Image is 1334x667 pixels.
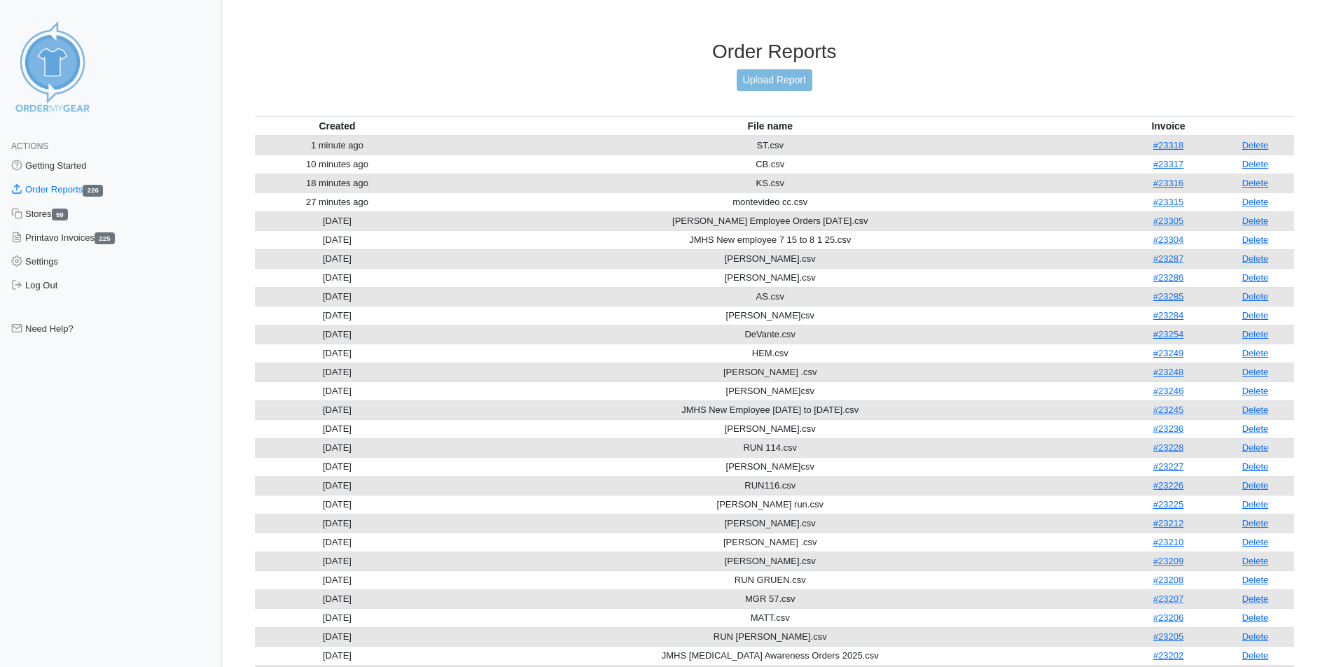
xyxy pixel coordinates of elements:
[419,306,1120,325] td: [PERSON_NAME]csv
[419,589,1120,608] td: MGR 57.csv
[1242,594,1269,604] a: Delete
[255,627,420,646] td: [DATE]
[419,438,1120,457] td: RUN 114.csv
[1242,556,1269,566] a: Delete
[419,495,1120,514] td: [PERSON_NAME] run.csv
[419,287,1120,306] td: AS.csv
[255,306,420,325] td: [DATE]
[1153,197,1183,207] a: #23315
[419,514,1120,533] td: [PERSON_NAME].csv
[1242,234,1269,245] a: Delete
[1153,386,1183,396] a: #23246
[419,174,1120,192] td: KS.csv
[419,457,1120,476] td: [PERSON_NAME]csv
[1242,216,1269,226] a: Delete
[419,533,1120,552] td: [PERSON_NAME] .csv
[83,185,103,197] span: 226
[1242,197,1269,207] a: Delete
[1153,291,1183,302] a: #23285
[255,438,420,457] td: [DATE]
[1153,310,1183,321] a: #23284
[95,232,115,244] span: 225
[1242,159,1269,169] a: Delete
[255,533,420,552] td: [DATE]
[1242,329,1269,339] a: Delete
[1242,518,1269,528] a: Delete
[1120,116,1216,136] th: Invoice
[419,363,1120,381] td: [PERSON_NAME] .csv
[1242,537,1269,547] a: Delete
[1242,612,1269,623] a: Delete
[255,552,420,570] td: [DATE]
[1242,405,1269,415] a: Delete
[255,495,420,514] td: [DATE]
[255,192,420,211] td: 27 minutes ago
[419,116,1120,136] th: File name
[1153,272,1183,283] a: #23286
[1242,367,1269,377] a: Delete
[1153,140,1183,150] a: #23318
[1153,367,1183,377] a: #23248
[11,141,48,151] span: Actions
[1153,348,1183,358] a: #23249
[419,476,1120,495] td: RUN116.csv
[255,211,420,230] td: [DATE]
[255,249,420,268] td: [DATE]
[1153,442,1183,453] a: #23228
[1153,253,1183,264] a: #23287
[1153,159,1183,169] a: #23317
[1242,423,1269,434] a: Delete
[255,268,420,287] td: [DATE]
[255,476,420,495] td: [DATE]
[1242,272,1269,283] a: Delete
[1153,499,1183,510] a: #23225
[419,268,1120,287] td: [PERSON_NAME].csv
[1242,140,1269,150] a: Delete
[1153,178,1183,188] a: #23316
[1153,423,1183,434] a: #23236
[1153,518,1183,528] a: #23212
[419,381,1120,400] td: [PERSON_NAME]csv
[419,230,1120,249] td: JMHS New employee 7 15 to 8 1 25.csv
[255,419,420,438] td: [DATE]
[419,608,1120,627] td: MATT.csv
[255,287,420,306] td: [DATE]
[255,570,420,589] td: [DATE]
[1242,386,1269,396] a: Delete
[1242,461,1269,472] a: Delete
[1153,234,1183,245] a: #23304
[255,514,420,533] td: [DATE]
[419,570,1120,589] td: RUN GRUEN.csv
[1242,442,1269,453] a: Delete
[1242,631,1269,642] a: Delete
[255,116,420,136] th: Created
[255,230,420,249] td: [DATE]
[1242,310,1269,321] a: Delete
[255,155,420,174] td: 10 minutes ago
[1153,461,1183,472] a: #23227
[1242,499,1269,510] a: Delete
[1153,480,1183,491] a: #23226
[1153,650,1183,661] a: #23202
[1153,556,1183,566] a: #23209
[255,363,420,381] td: [DATE]
[255,589,420,608] td: [DATE]
[419,344,1120,363] td: HEM.csv
[1242,253,1269,264] a: Delete
[1242,650,1269,661] a: Delete
[255,400,420,419] td: [DATE]
[1153,612,1183,623] a: #23206
[1153,631,1183,642] a: #23205
[1242,575,1269,585] a: Delete
[255,174,420,192] td: 18 minutes ago
[1242,291,1269,302] a: Delete
[1242,480,1269,491] a: Delete
[1153,405,1183,415] a: #23245
[419,155,1120,174] td: CB.csv
[419,325,1120,344] td: DeVante.csv
[419,249,1120,268] td: [PERSON_NAME].csv
[255,646,420,665] td: [DATE]
[1153,575,1183,585] a: #23208
[255,608,420,627] td: [DATE]
[255,381,420,400] td: [DATE]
